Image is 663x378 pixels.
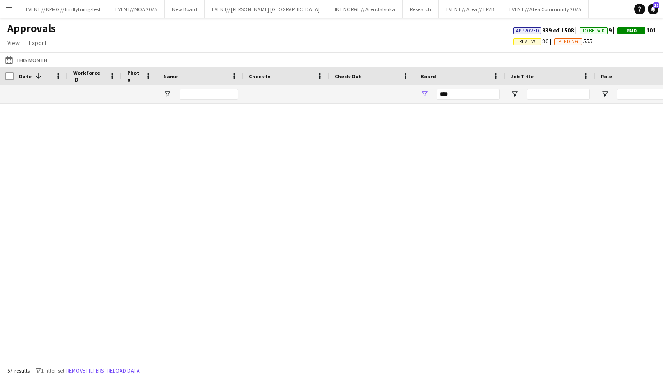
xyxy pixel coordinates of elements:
a: 15 [648,4,658,14]
span: 839 of 1508 [513,26,580,34]
span: Paid [626,28,637,34]
span: View [7,39,20,47]
span: Job Title [511,73,534,80]
span: Pending [558,39,578,45]
span: Photo [127,69,142,83]
span: Board [420,73,436,80]
button: Remove filters [64,366,106,376]
input: Board Filter Input [437,89,500,100]
span: 80 [513,37,554,45]
span: Date [19,73,32,80]
span: Workforce ID [73,69,106,83]
button: EVENT // Atea Community 2025 [502,0,589,18]
input: Job Title Filter Input [527,89,590,100]
button: EVENT// NOA 2025 [108,0,165,18]
button: Open Filter Menu [420,90,428,98]
span: Check-Out [335,73,361,80]
button: This Month [4,55,49,65]
button: EVENT // Atea // TP2B [439,0,502,18]
button: New Board [165,0,205,18]
span: Review [519,39,535,45]
button: Open Filter Menu [511,90,519,98]
span: 101 [617,26,656,34]
button: Open Filter Menu [601,90,609,98]
button: Reload data [106,366,142,376]
a: Export [25,37,50,49]
span: Export [29,39,46,47]
input: Name Filter Input [180,89,238,100]
span: 15 [653,2,659,8]
span: 9 [580,26,617,34]
button: IKT NORGE // Arendalsuka [327,0,403,18]
button: EVENT// [PERSON_NAME] [GEOGRAPHIC_DATA] [205,0,327,18]
button: Research [403,0,439,18]
span: Role [601,73,612,80]
span: 1 filter set [41,367,64,374]
span: To Be Paid [582,28,605,34]
span: Check-In [249,73,271,80]
button: EVENT // KPMG // Innflytningsfest [18,0,108,18]
span: Approved [516,28,539,34]
a: View [4,37,23,49]
span: 555 [554,37,593,45]
button: Open Filter Menu [163,90,171,98]
span: Name [163,73,178,80]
